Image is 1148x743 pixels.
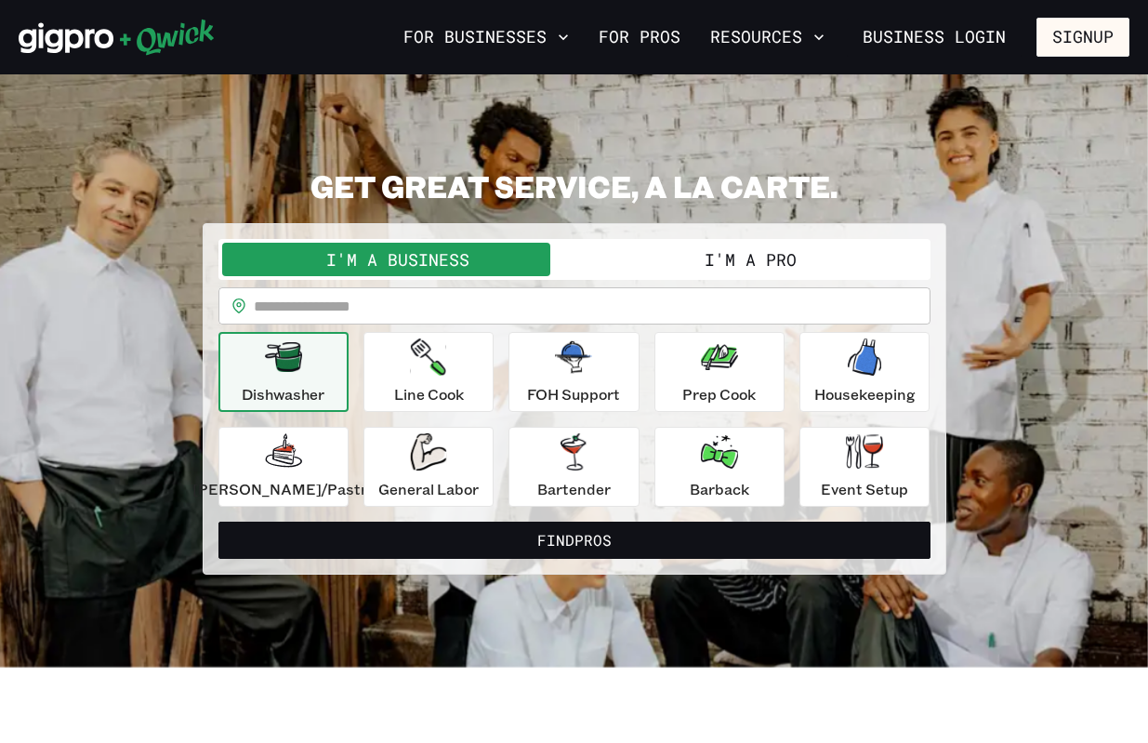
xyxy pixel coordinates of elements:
button: I'm a Pro [574,243,927,276]
button: Bartender [508,427,639,507]
a: Business Login [847,18,1022,57]
button: I'm a Business [222,243,574,276]
p: Barback [690,478,749,500]
a: For Pros [591,21,688,53]
p: Prep Cook [682,383,756,405]
p: General Labor [378,478,479,500]
button: Line Cook [363,332,494,412]
p: Dishwasher [242,383,324,405]
button: Dishwasher [218,332,349,412]
p: Housekeeping [814,383,916,405]
button: Prep Cook [654,332,785,412]
button: For Businesses [396,21,576,53]
button: Resources [703,21,832,53]
button: Barback [654,427,785,507]
button: Housekeeping [799,332,930,412]
button: General Labor [363,427,494,507]
p: Event Setup [821,478,908,500]
p: [PERSON_NAME]/Pastry [192,478,375,500]
button: FOH Support [508,332,639,412]
p: FOH Support [527,383,620,405]
button: Signup [1036,18,1129,57]
p: Bartender [537,478,611,500]
button: FindPros [218,522,930,559]
button: [PERSON_NAME]/Pastry [218,427,349,507]
p: Line Cook [394,383,464,405]
button: Event Setup [799,427,930,507]
h2: GET GREAT SERVICE, A LA CARTE. [203,167,946,205]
